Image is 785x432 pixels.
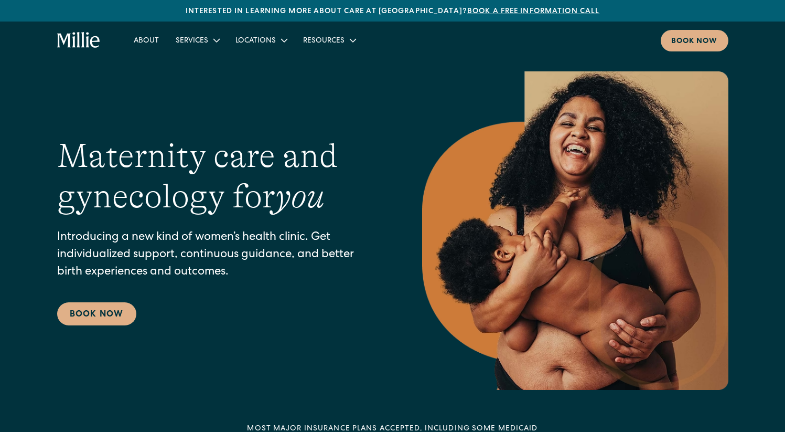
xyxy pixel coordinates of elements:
div: Locations [227,31,295,49]
div: Resources [295,31,363,49]
a: Book Now [57,302,136,325]
a: Book a free information call [467,8,599,15]
a: About [125,31,167,49]
a: Book now [661,30,728,51]
h1: Maternity care and gynecology for [57,136,380,217]
img: Smiling mother with her baby in arms, celebrating body positivity and the nurturing bond of postp... [422,71,728,390]
p: Introducing a new kind of women’s health clinic. Get individualized support, continuous guidance,... [57,229,380,281]
div: Locations [235,36,276,47]
a: home [57,32,101,49]
div: Book now [671,36,718,47]
div: Services [167,31,227,49]
em: you [275,177,325,215]
div: Services [176,36,208,47]
div: Resources [303,36,345,47]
